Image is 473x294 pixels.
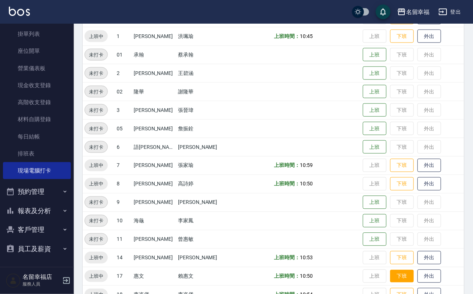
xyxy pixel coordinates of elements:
[176,212,228,230] td: 李家鳳
[3,128,71,145] a: 每日結帳
[418,159,441,172] button: 外出
[132,156,176,175] td: [PERSON_NAME]
[176,45,228,64] td: 蔡承翰
[85,51,107,59] span: 未打卡
[85,199,107,206] span: 未打卡
[23,274,60,281] h5: 名留幸福店
[3,94,71,111] a: 高階收支登錄
[300,181,313,187] span: 10:50
[115,230,132,249] td: 11
[115,101,132,119] td: 3
[300,33,313,39] span: 10:45
[363,214,387,228] button: 上班
[3,111,71,128] a: 材料自購登錄
[176,64,228,82] td: 王碧涵
[176,267,228,286] td: 賴惠文
[3,25,71,42] a: 掛單列表
[300,255,313,261] span: 10:53
[115,156,132,175] td: 7
[132,138,176,156] td: 語[PERSON_NAME]
[3,201,71,220] button: 報表及分析
[406,7,430,17] div: 名留幸福
[390,270,414,283] button: 下班
[274,255,300,261] b: 上班時間：
[3,220,71,239] button: 客戶管理
[274,181,300,187] b: 上班時間：
[132,45,176,64] td: 承翰
[9,7,30,16] img: Logo
[132,27,176,45] td: [PERSON_NAME]
[176,138,228,156] td: [PERSON_NAME]
[436,5,464,19] button: 登出
[390,251,414,265] button: 下班
[85,236,107,243] span: 未打卡
[300,273,313,279] span: 10:50
[132,119,176,138] td: [PERSON_NAME]
[363,196,387,209] button: 上班
[132,212,176,230] td: 海龜
[85,217,107,225] span: 未打卡
[85,69,107,77] span: 未打卡
[23,281,60,288] p: 服務人員
[132,193,176,212] td: [PERSON_NAME]
[394,4,433,20] button: 名留幸福
[363,233,387,246] button: 上班
[176,156,228,175] td: 張家瑜
[115,193,132,212] td: 9
[176,27,228,45] td: 洪珮瑜
[85,125,107,133] span: 未打卡
[115,138,132,156] td: 6
[390,159,414,172] button: 下班
[363,140,387,154] button: 上班
[115,249,132,267] td: 14
[85,273,108,280] span: 上班中
[115,212,132,230] td: 10
[176,101,228,119] td: 張晉瑋
[6,273,21,288] img: Person
[115,64,132,82] td: 2
[85,162,108,170] span: 上班中
[132,249,176,267] td: [PERSON_NAME]
[176,175,228,193] td: 高詩婷
[3,145,71,162] a: 排班表
[85,180,108,188] span: 上班中
[132,101,176,119] td: [PERSON_NAME]
[176,249,228,267] td: [PERSON_NAME]
[363,103,387,117] button: 上班
[3,239,71,259] button: 員工及薪資
[85,33,108,40] span: 上班中
[274,33,300,39] b: 上班時間：
[132,64,176,82] td: [PERSON_NAME]
[176,119,228,138] td: 詹振銓
[176,193,228,212] td: [PERSON_NAME]
[418,270,441,283] button: 外出
[363,66,387,80] button: 上班
[132,82,176,101] td: 隆華
[376,4,391,19] button: save
[3,182,71,201] button: 預約管理
[115,175,132,193] td: 8
[132,175,176,193] td: [PERSON_NAME]
[274,163,300,168] b: 上班時間：
[176,82,228,101] td: 謝隆華
[274,273,300,279] b: 上班時間：
[390,177,414,191] button: 下班
[115,45,132,64] td: 01
[390,30,414,43] button: 下班
[85,106,107,114] span: 未打卡
[3,77,71,94] a: 現金收支登錄
[85,88,107,96] span: 未打卡
[418,251,441,265] button: 外出
[85,143,107,151] span: 未打卡
[418,30,441,43] button: 外出
[3,42,71,59] a: 座位開單
[132,230,176,249] td: [PERSON_NAME]
[418,177,441,191] button: 外出
[300,163,313,168] span: 10:59
[3,60,71,77] a: 營業儀表板
[115,82,132,101] td: 02
[176,230,228,249] td: 曾惠敏
[363,122,387,136] button: 上班
[3,162,71,179] a: 現場電腦打卡
[85,254,108,262] span: 上班中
